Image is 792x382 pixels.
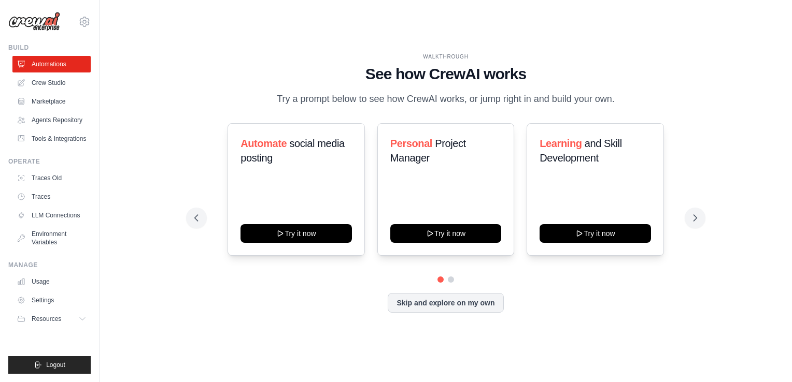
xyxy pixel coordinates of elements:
[12,56,91,72] a: Automations
[540,224,651,243] button: Try it now
[272,92,620,107] p: Try a prompt below to see how CrewAI works, or jump right in and build your own.
[540,138,582,149] span: Learning
[241,138,287,149] span: Automate
[32,315,61,323] span: Resources
[8,356,91,374] button: Logout
[194,65,697,83] h1: See how CrewAI works
[12,226,91,251] a: Environment Variables
[46,361,65,369] span: Logout
[194,53,697,61] div: WALKTHROUGH
[8,12,60,32] img: Logo
[390,224,502,243] button: Try it now
[12,292,91,308] a: Settings
[390,138,432,149] span: Personal
[12,273,91,290] a: Usage
[241,138,345,164] span: social media posting
[12,75,91,91] a: Crew Studio
[12,93,91,110] a: Marketplace
[390,138,466,164] span: Project Manager
[8,261,91,269] div: Manage
[388,293,503,313] button: Skip and explore on my own
[12,188,91,205] a: Traces
[8,43,91,52] div: Build
[12,207,91,224] a: LLM Connections
[12,130,91,147] a: Tools & Integrations
[12,170,91,186] a: Traces Old
[12,112,91,128] a: Agents Repository
[8,157,91,166] div: Operate
[12,311,91,327] button: Resources
[241,224,352,243] button: Try it now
